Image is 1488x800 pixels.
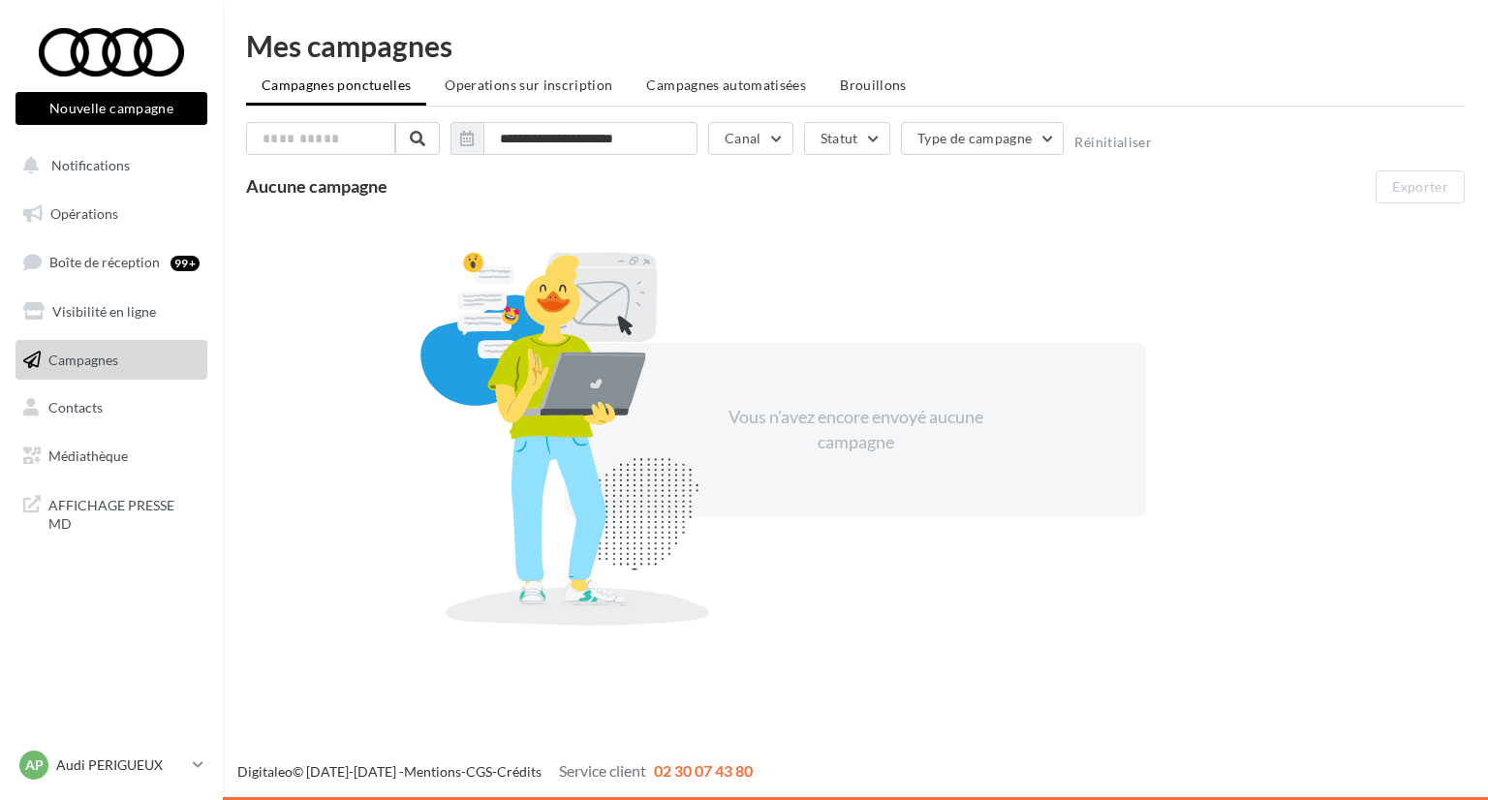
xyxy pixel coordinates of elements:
[12,241,211,283] a: Boîte de réception99+
[689,405,1022,454] div: Vous n'avez encore envoyé aucune campagne
[445,77,612,93] span: Operations sur inscription
[12,194,211,234] a: Opérations
[559,761,646,780] span: Service client
[25,755,44,775] span: AP
[466,763,492,780] a: CGS
[804,122,890,155] button: Statut
[1376,170,1465,203] button: Exporter
[52,303,156,320] span: Visibilité en ligne
[56,755,185,775] p: Audi PERIGUEUX
[646,77,806,93] span: Campagnes automatisées
[404,763,461,780] a: Mentions
[901,122,1065,155] button: Type de campagne
[48,447,128,464] span: Médiathèque
[48,492,200,534] span: AFFICHAGE PRESSE MD
[237,763,753,780] span: © [DATE]-[DATE] - - -
[48,399,103,415] span: Contacts
[708,122,793,155] button: Canal
[654,761,753,780] span: 02 30 07 43 80
[12,387,211,428] a: Contacts
[12,145,203,186] button: Notifications
[49,254,160,270] span: Boîte de réception
[12,292,211,332] a: Visibilité en ligne
[237,763,293,780] a: Digitaleo
[15,747,207,784] a: AP Audi PERIGUEUX
[51,157,130,173] span: Notifications
[246,175,387,197] span: Aucune campagne
[246,31,1465,60] div: Mes campagnes
[50,205,118,222] span: Opérations
[12,340,211,381] a: Campagnes
[12,436,211,477] a: Médiathèque
[48,351,118,367] span: Campagnes
[170,256,200,271] div: 99+
[497,763,542,780] a: Crédits
[12,484,211,541] a: AFFICHAGE PRESSE MD
[1074,135,1152,150] button: Réinitialiser
[840,77,907,93] span: Brouillons
[15,92,207,125] button: Nouvelle campagne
